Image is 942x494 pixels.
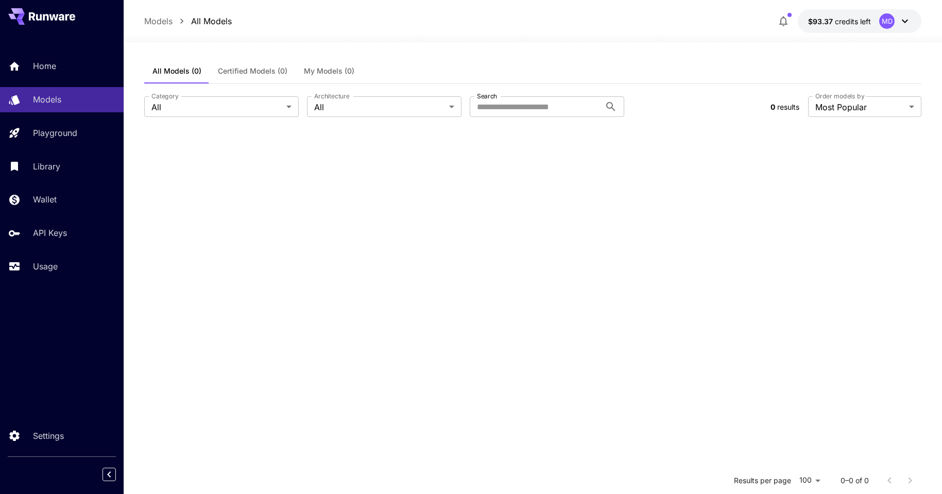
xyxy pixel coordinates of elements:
label: Architecture [314,92,349,100]
p: Playground [33,127,77,139]
span: All [151,101,282,113]
a: All Models [191,15,232,27]
div: MD [879,13,895,29]
p: Settings [33,430,64,442]
p: Home [33,60,56,72]
label: Order models by [815,92,864,100]
div: 100 [795,473,824,488]
span: Certified Models (0) [218,66,287,76]
p: Models [33,93,61,106]
button: Collapse sidebar [102,468,116,481]
p: Results per page [734,475,791,486]
span: results [777,103,799,111]
p: Wallet [33,193,57,206]
span: $93.37 [808,17,835,26]
label: Search [477,92,497,100]
span: All [314,101,445,113]
button: $93.37079MD [798,9,921,33]
div: $93.37079 [808,16,871,27]
a: Models [144,15,173,27]
p: Usage [33,260,58,272]
p: Library [33,160,60,173]
label: Category [151,92,179,100]
div: Collapse sidebar [110,465,124,484]
p: API Keys [33,227,67,239]
span: credits left [835,17,871,26]
span: All Models (0) [152,66,201,76]
span: 0 [770,103,775,111]
p: 0–0 of 0 [841,475,869,486]
nav: breadcrumb [144,15,232,27]
span: Most Popular [815,101,905,113]
span: My Models (0) [304,66,354,76]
